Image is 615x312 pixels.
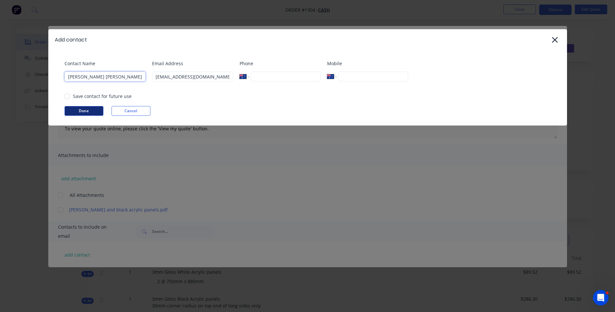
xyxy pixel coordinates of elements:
[152,60,233,67] label: Email Address
[327,60,408,67] label: Mobile
[65,106,103,116] button: Done
[73,93,132,100] div: Save contact for future use
[593,290,609,306] iframe: Intercom live chat
[240,60,321,67] label: Phone
[55,36,87,44] div: Add contact
[65,60,146,67] label: Contact Name
[112,106,150,116] button: Cancel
